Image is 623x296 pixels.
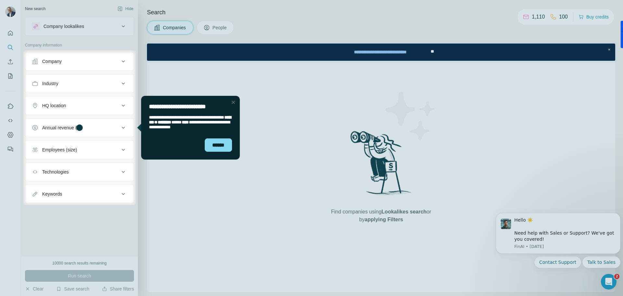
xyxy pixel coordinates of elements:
[25,54,134,69] button: Company
[25,76,134,91] button: Industry
[41,52,88,63] button: Quick reply: Contact Support
[42,147,77,153] div: Employees (size)
[136,95,241,161] iframe: Tooltip
[89,52,127,63] button: Quick reply: Talk to Sales
[3,52,127,63] div: Quick reply options
[25,164,134,180] button: Technologies
[42,169,69,175] div: Technologies
[7,14,18,24] img: Profile image for FinAI
[42,102,66,109] div: HQ location
[21,12,122,38] div: Hello ☀️ ​ Need help with Sales or Support? We've got you covered!
[189,1,278,16] div: Watch our October Product update
[42,124,81,131] div: Annual revenue ($)
[25,186,134,202] button: Keywords
[25,142,134,158] button: Employees (size)
[21,39,122,45] p: Message from FinAI, sent 1w ago
[3,8,127,49] div: message notification from FinAI, 1w ago. Hello ☀️ ​ Need help with Sales or Support? We've got yo...
[25,98,134,113] button: HQ location
[25,120,134,135] button: Annual revenue ($)
[42,80,58,87] div: Industry
[21,12,122,38] div: Message content
[42,191,62,197] div: Keywords
[42,58,62,65] div: Company
[459,3,465,9] div: Close Step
